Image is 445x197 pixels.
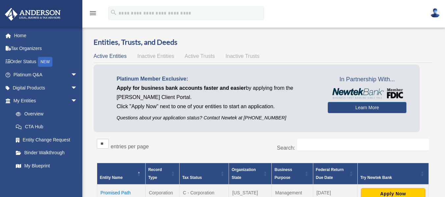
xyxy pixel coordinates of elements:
[5,55,87,68] a: Order StatusNEW
[117,84,318,102] p: by applying from the [PERSON_NAME] Client Portal.
[117,85,246,91] span: Apply for business bank accounts faster and easier
[360,174,419,182] div: Try Newtek Bank
[137,53,174,59] span: Inactive Entities
[89,9,97,17] i: menu
[430,8,440,18] img: User Pic
[182,175,202,180] span: Tax Status
[328,74,406,85] span: In Partnership With...
[148,167,162,180] span: Record Type
[97,163,146,185] th: Entity Name: Activate to invert sorting
[71,68,84,82] span: arrow_drop_down
[117,102,318,111] p: Click "Apply Now" next to one of your entities to start an application.
[110,9,117,16] i: search
[9,172,84,185] a: Tax Due Dates
[145,163,179,185] th: Record Type: Activate to sort
[229,163,272,185] th: Organization State: Activate to sort
[89,12,97,17] a: menu
[357,163,429,185] th: Try Newtek Bank : Activate to sort
[117,74,318,84] p: Platinum Member Exclusive:
[111,144,149,149] label: entries per page
[5,94,84,108] a: My Entitiesarrow_drop_down
[313,163,357,185] th: Federal Return Due Date: Activate to sort
[5,29,87,42] a: Home
[71,94,84,108] span: arrow_drop_down
[94,37,432,47] h3: Entities, Trusts, and Deeds
[185,53,215,59] span: Active Trusts
[5,81,87,94] a: Digital Productsarrow_drop_down
[38,57,52,67] div: NEW
[5,42,87,55] a: Tax Organizers
[3,8,63,21] img: Anderson Advisors Platinum Portal
[9,133,84,146] a: Entity Change Request
[9,107,81,120] a: Overview
[277,145,295,151] label: Search:
[9,159,84,172] a: My Blueprint
[226,53,260,59] span: Inactive Trusts
[180,163,229,185] th: Tax Status: Activate to sort
[9,120,84,134] a: CTA Hub
[331,88,403,99] img: NewtekBankLogoSM.png
[232,167,256,180] span: Organization State
[316,167,344,180] span: Federal Return Due Date
[71,81,84,95] span: arrow_drop_down
[9,146,84,160] a: Binder Walkthrough
[117,114,318,122] p: Questions about your application status? Contact Newtek at [PHONE_NUMBER]
[5,68,87,82] a: Platinum Q&Aarrow_drop_down
[328,102,406,113] a: Learn More
[100,175,123,180] span: Entity Name
[274,167,292,180] span: Business Purpose
[272,163,313,185] th: Business Purpose: Activate to sort
[94,53,126,59] span: Active Entities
